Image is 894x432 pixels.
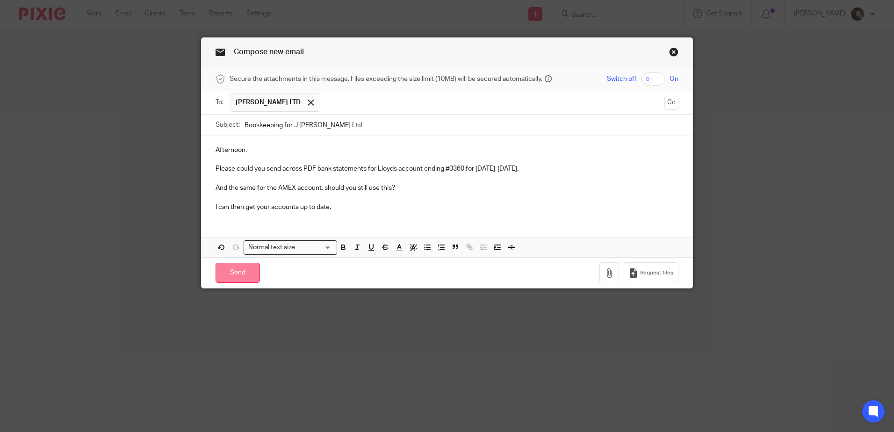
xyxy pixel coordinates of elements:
span: [PERSON_NAME] LTD [236,98,301,107]
button: Request files [624,262,678,283]
span: Request files [640,269,673,277]
span: Switch off [607,74,636,84]
label: Subject: [216,120,240,130]
span: Secure the attachments in this message. Files exceeding the size limit (10MB) will be secured aut... [230,74,542,84]
button: Cc [664,96,678,110]
input: Send [216,263,260,283]
label: To: [216,98,226,107]
p: Please could you send across PDF bank statements for Lloyds account ending #0360 for [DATE]-[DATE]. [216,164,678,173]
p: And the same for the AMEX account, should you still use this? [216,183,678,193]
p: Afternoon, [216,145,678,155]
span: Compose new email [234,48,304,56]
input: Search for option [298,243,332,252]
span: Normal text size [246,243,297,252]
span: On [670,74,678,84]
div: Search for option [244,240,337,255]
p: I can then get your accounts up to date. [216,202,678,212]
a: Close this dialog window [669,47,678,60]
